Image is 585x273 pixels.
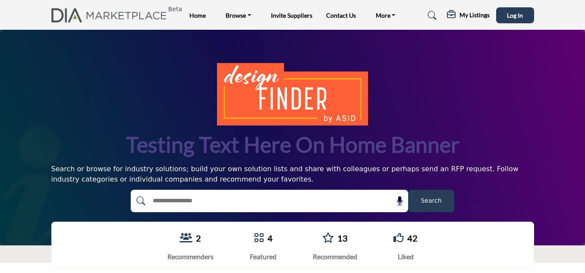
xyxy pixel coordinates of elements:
[496,7,534,23] button: Log In
[217,63,368,125] img: image
[326,12,356,19] a: Contact Us
[322,232,334,244] a: Go to Recommended
[407,233,418,243] a: 42
[51,8,172,22] img: Site Logo
[447,10,490,21] div: My Listings
[393,232,404,243] i: Go to Liked
[254,232,264,244] a: Go to Featured
[271,12,312,19] a: Invite Suppliers
[168,6,182,13] h6: Beta
[408,190,454,212] button: Search
[313,251,357,262] div: Recommended
[370,9,402,22] a: More
[393,251,418,262] div: Liked
[179,232,192,244] a: View Recommenders
[167,251,214,262] div: Recommenders
[196,233,201,243] a: 2
[189,12,206,19] a: Home
[51,164,534,185] div: Search or browse for industry solutions; build your own solution lists and share with colleagues ...
[51,8,172,22] a: Beta
[250,251,277,262] div: Featured
[421,196,441,205] span: Search
[337,233,348,243] a: 13
[267,233,273,243] a: 4
[220,9,257,22] a: Browse
[459,11,490,19] h5: My Listings
[507,12,523,19] span: Log In
[419,9,442,22] a: Search
[126,131,459,159] h1: Testing text here on home banner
